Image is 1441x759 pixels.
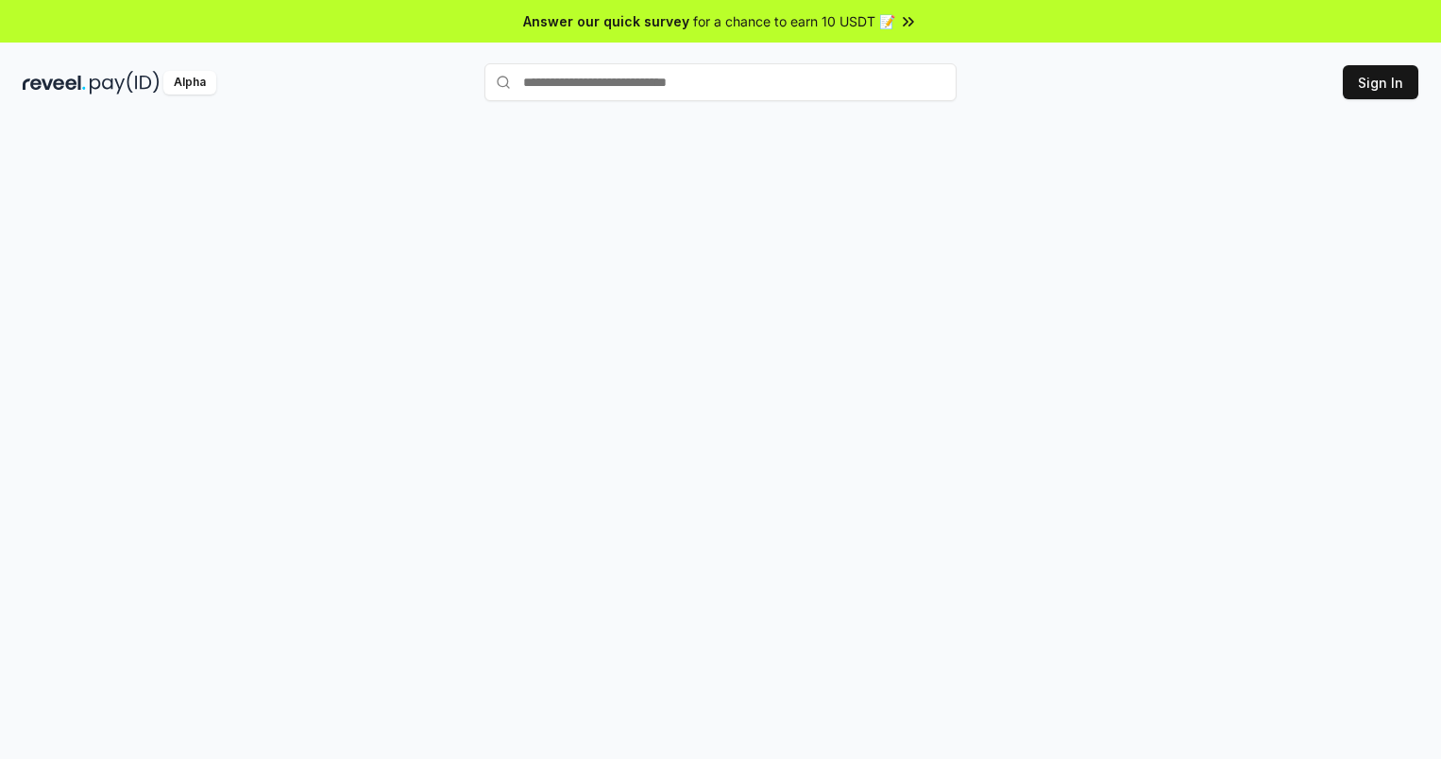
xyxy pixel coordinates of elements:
div: Alpha [163,71,216,95]
span: Answer our quick survey [523,11,689,31]
img: pay_id [90,71,160,95]
span: for a chance to earn 10 USDT 📝 [693,11,895,31]
img: reveel_dark [23,71,86,95]
button: Sign In [1343,65,1418,99]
